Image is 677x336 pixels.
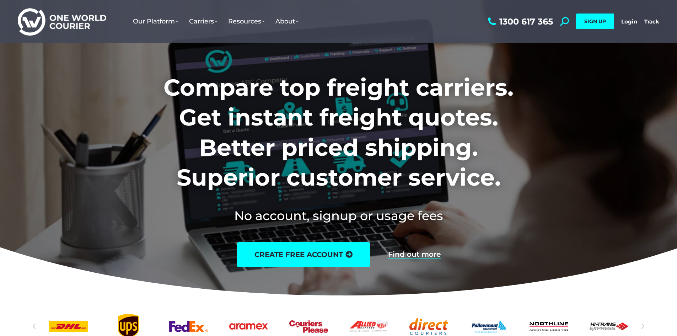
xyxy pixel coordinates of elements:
[128,10,184,32] a: Our Platform
[18,7,106,36] img: One World Courier
[270,10,304,32] a: About
[228,17,265,25] span: Resources
[237,242,370,267] a: create free account
[486,17,553,26] a: 1300 617 365
[223,10,270,32] a: Resources
[184,10,223,32] a: Carriers
[117,207,560,224] h2: No account, signup or usage fees
[117,73,560,193] h1: Compare top freight carriers. Get instant freight quotes. Better priced shipping. Superior custom...
[189,17,217,25] span: Carriers
[133,17,178,25] span: Our Platform
[621,18,637,25] a: Login
[584,18,606,25] span: SIGN UP
[576,14,614,29] a: SIGN UP
[644,18,659,25] a: Track
[388,251,441,258] a: Find out more
[275,17,299,25] span: About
